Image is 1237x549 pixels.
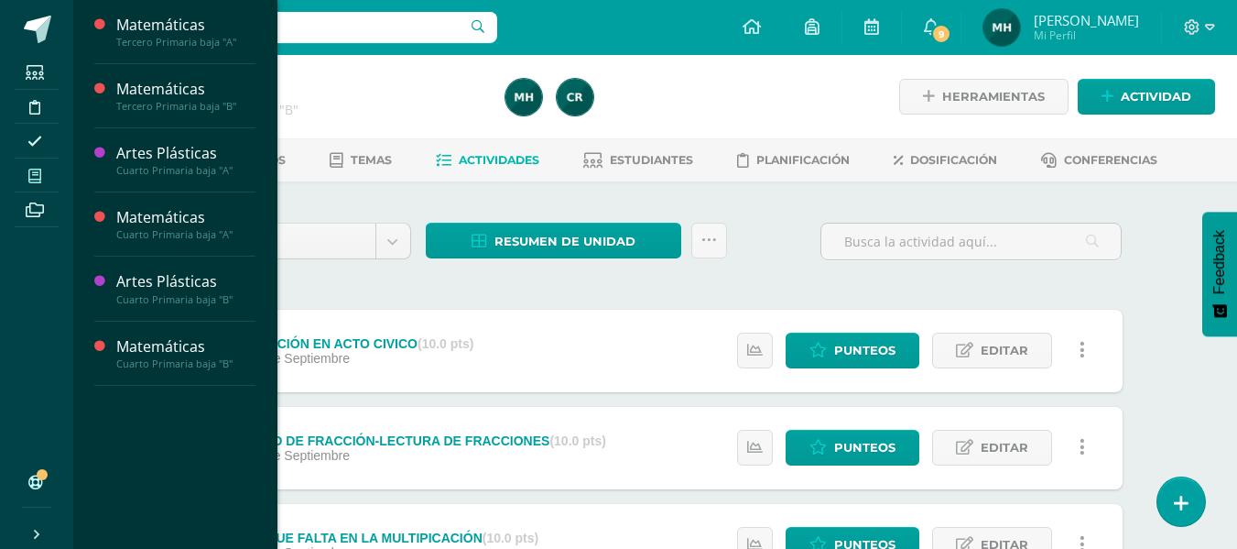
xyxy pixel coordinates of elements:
a: Estudiantes [583,146,693,175]
span: Estudiantes [610,153,693,167]
a: MatemáticasTercero Primaria baja "A" [116,15,255,49]
input: Busca la actividad aquí... [821,224,1121,259]
img: 94dfc861e02bea7daf88976d6ac6de75.png [505,79,542,115]
div: Artes Plásticas [116,143,255,164]
button: Feedback - Mostrar encuesta [1202,212,1237,336]
span: 10 de Septiembre [248,448,350,463]
a: Unidad 4 [190,224,410,258]
div: Matemáticas [116,79,255,100]
a: MatemáticasTercero Primaria baja "B" [116,79,255,113]
div: FACTOR QUE FALTA EN LA MULTIPICACIÓN [210,531,538,545]
strong: (10.0 pts) [483,531,538,545]
span: Actividad [1121,80,1191,114]
a: Conferencias [1041,146,1157,175]
span: [PERSON_NAME] [1034,11,1139,29]
span: Dosificación [910,153,997,167]
a: Planificación [737,146,850,175]
span: 11 de Septiembre [248,351,350,366]
span: Unidad 4 [203,224,362,258]
div: Tercero Primaria baja "B" [116,100,255,113]
span: Actividades [459,153,539,167]
img: 19436fc6d9716341a8510cf58c6830a2.png [557,79,593,115]
span: Punteos [834,334,895,368]
div: Cuarto Primaria baja "B" [116,293,255,306]
span: Resumen de unidad [494,225,635,258]
a: Actividad [1078,79,1215,115]
span: Conferencias [1064,153,1157,167]
div: Matemáticas [116,207,255,228]
div: Artes Plásticas [116,271,255,292]
a: Resumen de unidad [426,223,681,258]
a: Punteos [786,333,919,368]
a: Punteos [786,430,919,466]
span: Temas [351,153,392,167]
a: MatemáticasCuarto Primaria baja "B" [116,336,255,370]
div: Tercero Primaria baja 'B' [143,101,483,118]
div: Tercero Primaria baja "A" [116,36,255,49]
input: Busca un usuario... [85,12,497,43]
div: Cuarto Primaria baja "B" [116,357,255,370]
span: Mi Perfil [1034,27,1139,43]
a: Actividades [436,146,539,175]
strong: (10.0 pts) [418,336,473,351]
a: Artes PlásticasCuarto Primaria baja "B" [116,271,255,305]
div: Cuarto Primaria baja "A" [116,228,255,241]
h1: Matemáticas [143,75,483,101]
a: Dosificación [894,146,997,175]
span: Planificación [756,153,850,167]
strong: (10.0 pts) [549,434,605,448]
a: Herramientas [899,79,1069,115]
span: Editar [981,334,1028,368]
div: Cuarto Primaria baja "A" [116,164,255,177]
a: Artes PlásticasCuarto Primaria baja "A" [116,143,255,177]
span: Editar [981,431,1028,465]
span: Punteos [834,431,895,465]
span: Herramientas [942,80,1045,114]
span: 9 [931,24,951,44]
img: 94dfc861e02bea7daf88976d6ac6de75.png [983,9,1020,46]
div: CONCEPTO DE FRACCIÓN-LECTURA DE FRACCIONES [210,434,605,448]
div: Matemáticas [116,336,255,357]
span: Feedback [1211,230,1228,294]
a: MatemáticasCuarto Primaria baja "A" [116,207,255,241]
a: Temas [330,146,392,175]
div: PARTICIPACIÓN EN ACTO CIVICO [210,336,473,351]
div: Matemáticas [116,15,255,36]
